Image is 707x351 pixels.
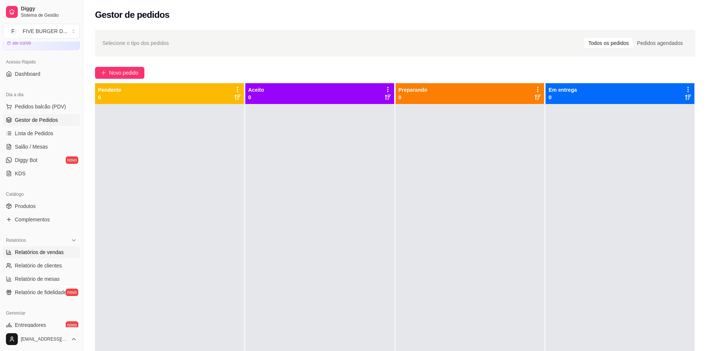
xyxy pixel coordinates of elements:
[15,321,46,329] span: Entregadores
[3,330,80,348] button: [EMAIL_ADDRESS][DOMAIN_NAME]
[3,56,80,68] div: Acesso Rápido
[15,103,66,110] span: Pedidos balcão (PDV)
[248,86,264,94] p: Aceito
[549,86,577,94] p: Em entrega
[3,214,80,225] a: Complementos
[12,40,31,46] article: até 03/09
[3,101,80,113] button: Pedidos balcão (PDV)
[109,69,138,77] span: Novo pedido
[15,130,53,137] span: Lista de Pedidos
[3,89,80,101] div: Dia a dia
[3,3,80,21] a: DiggySistema de Gestão
[102,39,169,47] span: Selecione o tipo dos pedidos
[101,70,106,75] span: plus
[3,141,80,153] a: Salão / Mesas
[95,67,144,79] button: Novo pedido
[15,262,62,269] span: Relatório de clientes
[3,168,80,179] a: KDS
[15,248,64,256] span: Relatórios de vendas
[3,246,80,258] a: Relatórios de vendas
[3,24,80,39] button: Select a team
[3,273,80,285] a: Relatório de mesas
[399,86,428,94] p: Preparando
[21,12,77,18] span: Sistema de Gestão
[95,9,170,21] h2: Gestor de pedidos
[15,289,66,296] span: Relatório de fidelidade
[633,38,687,48] div: Pedidos agendados
[3,188,80,200] div: Catálogo
[6,237,26,243] span: Relatórios
[3,319,80,331] a: Entregadoresnovo
[584,38,633,48] div: Todos os pedidos
[3,154,80,166] a: Diggy Botnovo
[15,116,58,124] span: Gestor de Pedidos
[15,202,36,210] span: Produtos
[98,86,121,94] p: Pendente
[15,156,37,164] span: Diggy Bot
[3,260,80,272] a: Relatório de clientes
[21,336,68,342] span: [EMAIL_ADDRESS][DOMAIN_NAME]
[3,307,80,319] div: Gerenciar
[9,27,17,35] span: F
[98,94,121,101] p: 0
[15,275,60,283] span: Relatório de mesas
[3,200,80,212] a: Produtos
[3,127,80,139] a: Lista de Pedidos
[15,70,40,78] span: Dashboard
[23,27,68,35] div: FIVE BURGER D ...
[21,6,77,12] span: Diggy
[248,94,264,101] p: 0
[3,286,80,298] a: Relatório de fidelidadenovo
[399,94,428,101] p: 0
[3,68,80,80] a: Dashboard
[549,94,577,101] p: 0
[15,216,50,223] span: Complementos
[15,143,48,150] span: Salão / Mesas
[3,114,80,126] a: Gestor de Pedidos
[15,170,26,177] span: KDS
